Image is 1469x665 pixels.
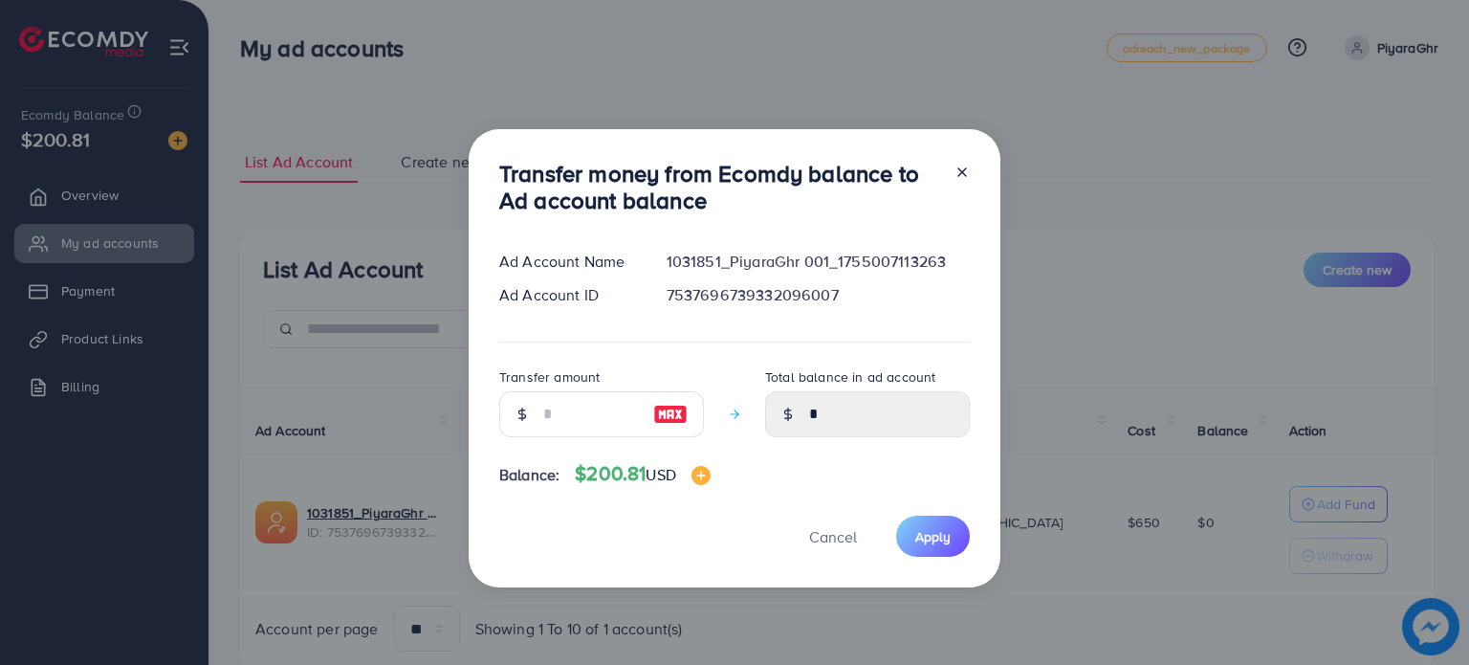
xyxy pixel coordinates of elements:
[499,367,600,387] label: Transfer amount
[809,526,857,547] span: Cancel
[915,527,951,546] span: Apply
[484,251,651,273] div: Ad Account Name
[499,464,559,486] span: Balance:
[691,466,711,485] img: image
[651,284,985,306] div: 7537696739332096007
[896,516,970,557] button: Apply
[653,403,688,426] img: image
[575,462,711,486] h4: $200.81
[646,464,675,485] span: USD
[765,367,935,387] label: Total balance in ad account
[785,516,881,557] button: Cancel
[651,251,985,273] div: 1031851_PiyaraGhr 001_1755007113263
[484,284,651,306] div: Ad Account ID
[499,160,939,215] h3: Transfer money from Ecomdy balance to Ad account balance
